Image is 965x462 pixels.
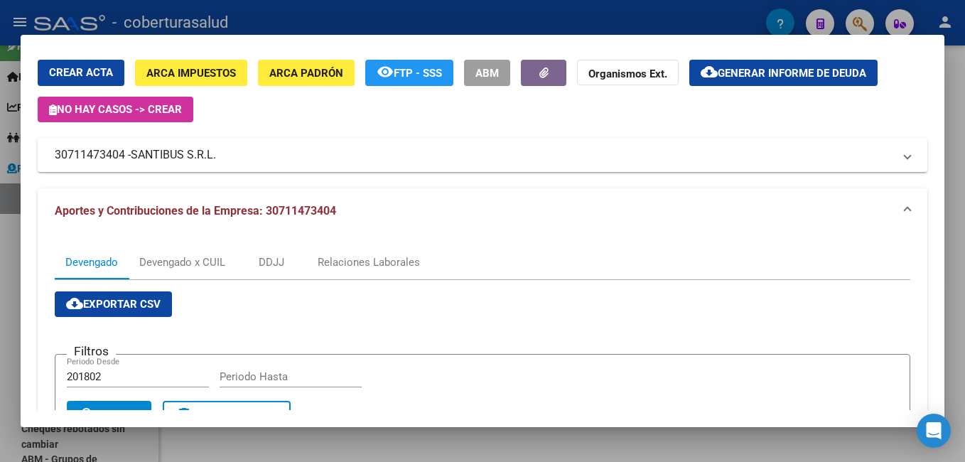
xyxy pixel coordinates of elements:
div: Relaciones Laborales [318,254,420,270]
div: Devengado x CUIL [139,254,225,270]
mat-icon: cloud_download [66,295,83,312]
mat-expansion-panel-header: 30711473404 -SANTIBUS S.R.L. [38,138,927,172]
button: No hay casos -> Crear [38,97,193,122]
button: Buscar [67,401,151,429]
button: FTP - SSS [365,60,453,86]
button: Crear Acta [38,60,124,86]
mat-icon: cloud_download [701,63,718,80]
div: Open Intercom Messenger [917,414,951,448]
button: Generar informe de deuda [689,60,878,86]
mat-expansion-panel-header: Aportes y Contribuciones de la Empresa: 30711473404 [38,188,927,234]
mat-icon: remove_red_eye [377,63,394,80]
span: Crear Acta [49,66,113,79]
div: DDJJ [259,254,284,270]
span: No hay casos -> Crear [49,103,182,116]
button: Exportar CSV [55,291,172,317]
span: Buscar [80,409,139,421]
span: Generar informe de deuda [718,67,866,80]
span: ARCA Padrón [269,67,343,80]
button: Borrar Filtros [163,401,291,429]
strong: Organismos Ext. [588,68,667,80]
span: Aportes y Contribuciones de la Empresa: 30711473404 [55,204,336,217]
mat-panel-title: 30711473404 - [55,146,893,163]
span: SANTIBUS S.R.L. [131,146,216,163]
span: Exportar CSV [66,298,161,311]
mat-icon: delete [176,406,193,423]
button: Organismos Ext. [577,60,679,86]
div: Devengado [65,254,118,270]
span: ARCA Impuestos [146,67,236,80]
button: ARCA Padrón [258,60,355,86]
h3: Filtros [67,343,116,359]
button: ABM [464,60,510,86]
mat-icon: search [80,406,97,423]
button: ARCA Impuestos [135,60,247,86]
span: Borrar Filtros [176,409,278,421]
span: ABM [475,67,499,80]
span: FTP - SSS [394,67,442,80]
